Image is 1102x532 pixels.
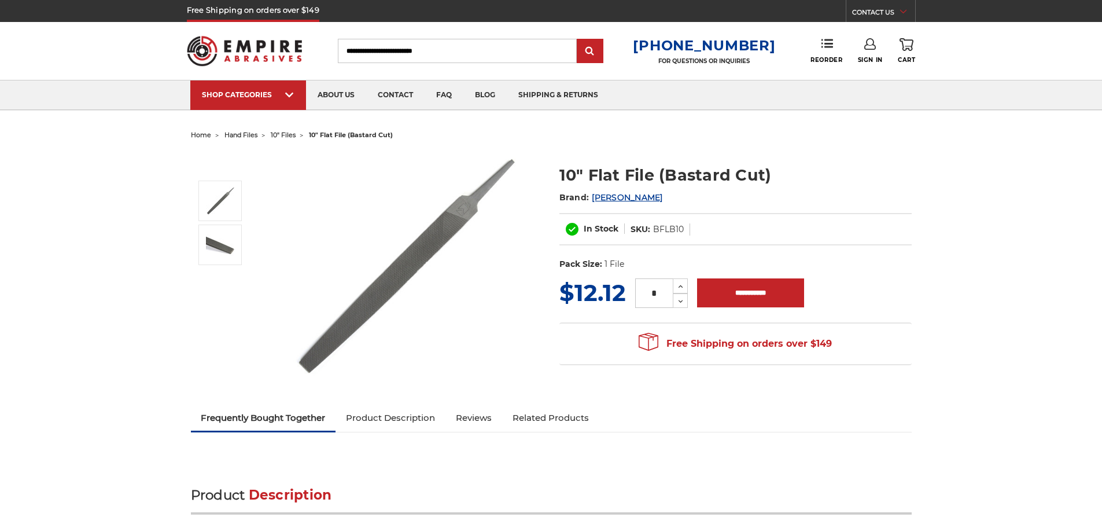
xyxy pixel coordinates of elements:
[191,487,245,503] span: Product
[858,56,883,64] span: Sign In
[631,223,650,236] dt: SKU:
[502,405,599,431] a: Related Products
[191,405,336,431] a: Frequently Bought Together
[559,278,626,307] span: $12.12
[249,487,332,503] span: Description
[425,80,463,110] a: faq
[463,80,507,110] a: blog
[810,56,842,64] span: Reorder
[898,38,915,64] a: Cart
[584,223,618,234] span: In Stock
[271,131,296,139] a: 10" files
[605,258,624,270] dd: 1 File
[306,80,366,110] a: about us
[810,38,842,63] a: Reorder
[202,90,294,99] div: SHOP CATEGORIES
[206,234,235,256] img: 10 inch flat file bastard double cut
[639,332,832,355] span: Free Shipping on orders over $149
[187,28,303,74] img: Empire Abrasives
[852,6,915,22] a: CONTACT US
[309,131,393,139] span: 10" flat file (bastard cut)
[653,223,684,236] dd: BFLB10
[191,131,211,139] a: home
[290,152,521,381] img: 10" Flat Bastard File
[507,80,610,110] a: shipping & returns
[336,405,445,431] a: Product Description
[633,37,775,54] a: [PHONE_NUMBER]
[633,57,775,65] p: FOR QUESTIONS OR INQUIRIES
[559,192,589,203] span: Brand:
[559,164,912,186] h1: 10" Flat File (Bastard Cut)
[559,258,602,270] dt: Pack Size:
[898,56,915,64] span: Cart
[224,131,257,139] a: hand files
[578,40,602,63] input: Submit
[366,80,425,110] a: contact
[445,405,502,431] a: Reviews
[206,186,235,215] img: 10" Flat Bastard File
[592,192,662,203] a: [PERSON_NAME]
